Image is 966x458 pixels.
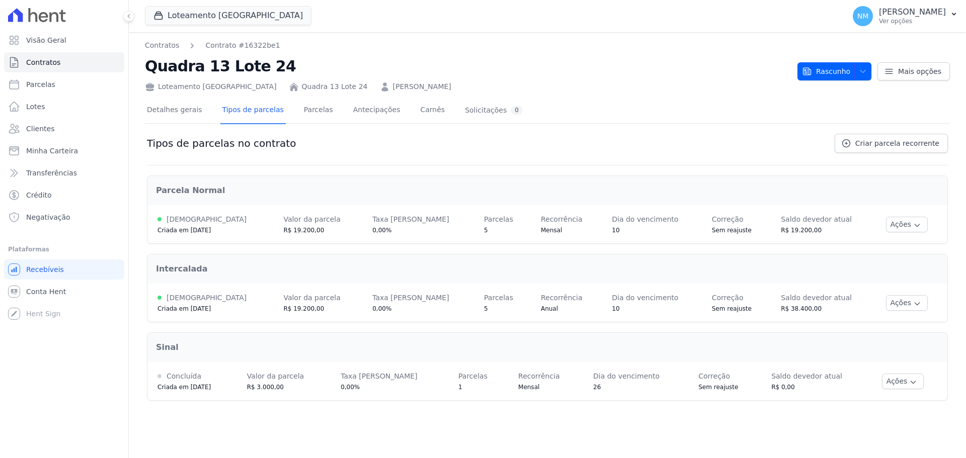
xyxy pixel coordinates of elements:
span: Sem reajuste [712,227,752,234]
a: Contrato #16322be1 [205,40,280,51]
button: Ações [886,295,928,311]
span: Recebíveis [26,264,64,274]
span: Dia do vencimento [593,372,660,380]
span: 10 [612,227,619,234]
span: Conta Hent [26,287,66,297]
span: R$ 3.000,00 [247,384,284,391]
span: Recorrência [541,215,583,223]
a: Parcelas [302,98,335,124]
h2: Quadra 13 Lote 24 [145,55,789,77]
h2: Sinal [156,341,939,353]
h1: Tipos de parcelas no contrato [147,137,296,149]
span: Criar parcela recorrente [855,138,939,148]
span: [DEMOGRAPHIC_DATA] [167,294,247,302]
a: Parcelas [4,74,124,95]
a: [PERSON_NAME] [393,81,451,92]
span: Contratos [26,57,60,67]
span: Mensal [541,227,562,234]
span: Dia do vencimento [612,294,678,302]
span: 5 [484,305,488,312]
span: Sem reajuste [712,305,752,312]
button: Ações [882,374,924,389]
span: R$ 19.200,00 [283,305,324,312]
span: 5 [484,227,488,234]
span: Valor da parcela [283,294,340,302]
a: Transferências [4,163,124,183]
a: Contratos [145,40,179,51]
span: Clientes [26,124,54,134]
span: Recorrência [541,294,583,302]
span: Parcelas [484,294,513,302]
span: Recorrência [518,372,560,380]
span: Criada em [DATE] [157,227,211,234]
span: 0,00% [372,227,391,234]
span: Lotes [26,102,45,112]
span: Sem reajuste [698,384,738,391]
div: Solicitações [465,106,523,115]
div: 0 [511,106,523,115]
span: R$ 0,00 [771,384,795,391]
span: Taxa [PERSON_NAME] [372,215,449,223]
nav: Breadcrumb [145,40,280,51]
span: 0,00% [341,384,360,391]
span: 1 [458,384,462,391]
a: Mais opções [877,62,950,80]
span: NM [857,13,869,20]
span: Criada em [DATE] [157,384,211,391]
a: Negativação [4,207,124,227]
span: Correção [712,294,744,302]
button: Rascunho [797,62,871,80]
a: Recebíveis [4,259,124,280]
span: Valor da parcela [283,215,340,223]
div: Plataformas [8,243,120,255]
a: Criar parcela recorrente [835,134,948,153]
button: Ações [886,217,928,232]
a: Minha Carteira [4,141,124,161]
h2: Intercalada [156,263,939,275]
span: Saldo devedor atual [781,215,852,223]
a: Solicitações0 [463,98,525,124]
span: Valor da parcela [247,372,304,380]
a: Antecipações [351,98,403,124]
p: [PERSON_NAME] [879,7,946,17]
nav: Breadcrumb [145,40,789,51]
a: Quadra 13 Lote 24 [302,81,368,92]
span: Concluída [167,372,201,380]
span: Mais opções [898,66,941,76]
a: Contratos [4,52,124,72]
a: Visão Geral [4,30,124,50]
span: Transferências [26,168,77,178]
a: Crédito [4,185,124,205]
span: R$ 38.400,00 [781,305,822,312]
span: Parcelas [458,372,488,380]
button: NM [PERSON_NAME] Ver opções [845,2,966,30]
span: R$ 19.200,00 [781,227,822,234]
a: Clientes [4,119,124,139]
span: Dia do vencimento [612,215,678,223]
span: Taxa [PERSON_NAME] [372,294,449,302]
span: R$ 19.200,00 [283,227,324,234]
span: Anual [541,305,558,312]
a: Lotes [4,97,124,117]
span: Parcelas [26,79,55,89]
span: [DEMOGRAPHIC_DATA] [167,215,247,223]
button: Loteamento [GEOGRAPHIC_DATA] [145,6,311,25]
h2: Parcela Normal [156,185,939,197]
span: Correção [698,372,730,380]
span: 10 [612,305,619,312]
a: Tipos de parcelas [220,98,286,124]
span: Crédito [26,190,52,200]
a: Conta Hent [4,282,124,302]
p: Ver opções [879,17,946,25]
span: Rascunho [802,62,850,80]
span: Mensal [518,384,539,391]
span: Correção [712,215,744,223]
span: 26 [593,384,601,391]
span: Visão Geral [26,35,66,45]
span: Negativação [26,212,70,222]
a: Detalhes gerais [145,98,204,124]
a: Carnês [418,98,447,124]
span: Criada em [DATE] [157,305,211,312]
span: Parcelas [484,215,513,223]
span: 0,00% [372,305,391,312]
